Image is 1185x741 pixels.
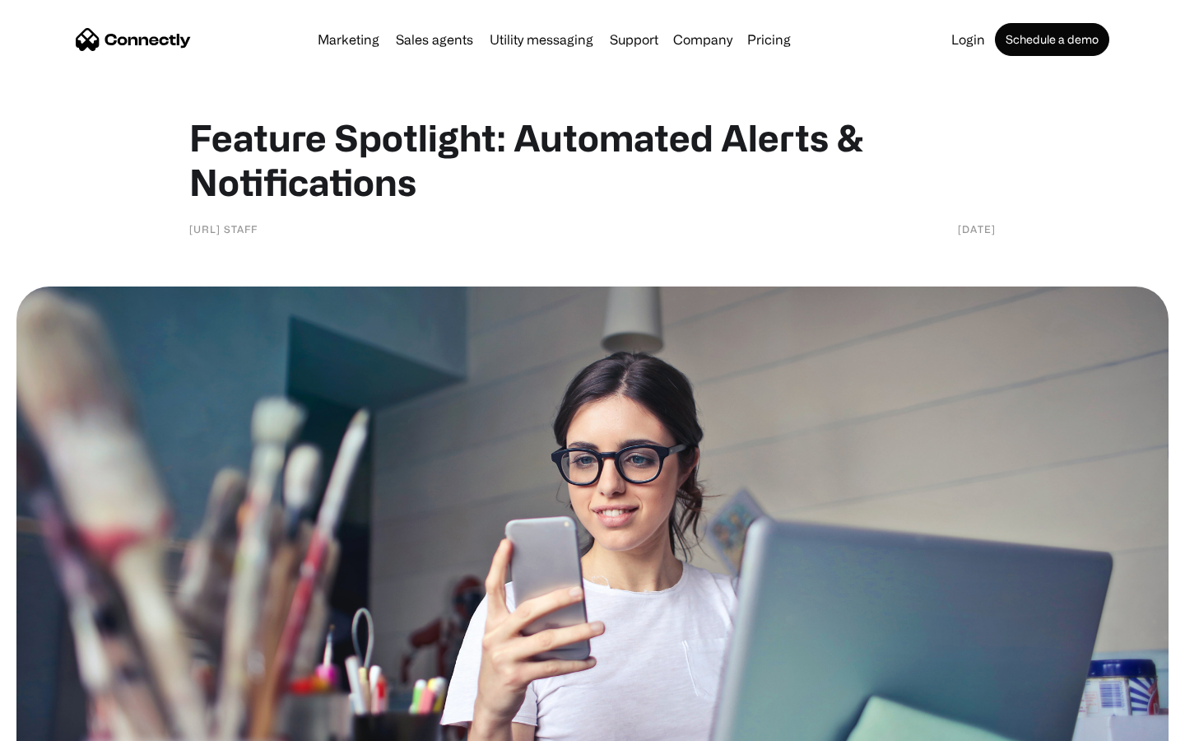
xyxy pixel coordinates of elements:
a: Sales agents [389,33,480,46]
div: [DATE] [958,221,996,237]
div: Company [673,28,732,51]
aside: Language selected: English [16,712,99,735]
a: Support [603,33,665,46]
a: Login [945,33,992,46]
a: Utility messaging [483,33,600,46]
a: Schedule a demo [995,23,1109,56]
a: Marketing [311,33,386,46]
div: [URL] staff [189,221,258,237]
ul: Language list [33,712,99,735]
h1: Feature Spotlight: Automated Alerts & Notifications [189,115,996,204]
a: Pricing [741,33,797,46]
